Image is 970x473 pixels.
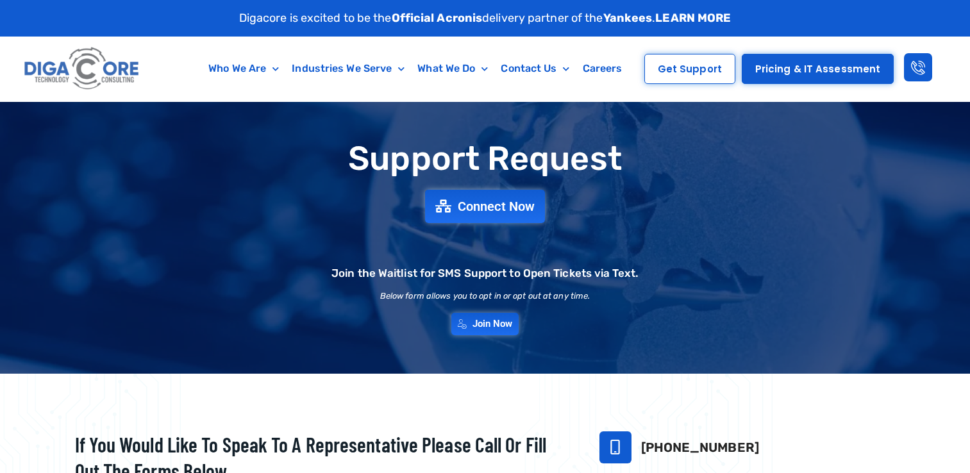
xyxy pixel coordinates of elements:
a: Contact Us [494,54,576,83]
a: Join Now [451,313,519,335]
h1: Support Request [43,140,928,177]
span: Join Now [472,319,513,329]
a: Who We Are [202,54,285,83]
a: What We Do [411,54,494,83]
span: Pricing & IT Assessment [755,64,880,74]
span: Connect Now [458,200,535,213]
a: 732-646-5725 [599,431,631,463]
strong: Yankees [603,11,653,25]
h2: Join the Waitlist for SMS Support to Open Tickets via Text. [331,268,639,279]
a: Careers [576,54,629,83]
h2: Below form allows you to opt in or opt out at any time. [380,292,590,300]
a: [PHONE_NUMBER] [641,440,759,455]
a: Pricing & IT Assessment [742,54,894,84]
span: Get Support [658,64,722,74]
nav: Menu [195,54,636,83]
a: Connect Now [425,190,545,223]
img: Digacore logo 1 [21,43,144,95]
a: Industries We Serve [285,54,411,83]
a: LEARN MORE [655,11,731,25]
a: Get Support [644,54,735,84]
p: Digacore is excited to be the delivery partner of the . [239,10,732,27]
strong: Official Acronis [392,11,483,25]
